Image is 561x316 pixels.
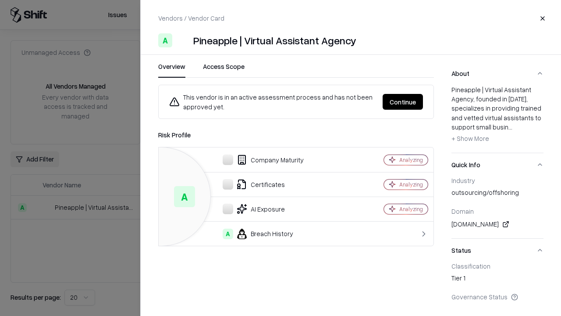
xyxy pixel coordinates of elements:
div: Classification [451,262,543,270]
div: Analyzing [399,181,423,188]
span: ... [508,123,512,131]
button: Access Scope [203,62,245,78]
div: [DOMAIN_NAME] [451,219,543,230]
button: Overview [158,62,185,78]
div: A [223,229,233,239]
div: A [174,186,195,207]
button: Continue [383,94,423,110]
p: Vendors / Vendor Card [158,14,224,23]
button: + Show More [451,132,489,146]
div: Risk Profile [158,129,434,140]
div: This vendor is in an active assessment process and has not been approved yet. [169,92,376,111]
div: Certificates [166,179,353,190]
button: Quick Info [451,153,543,176]
div: AI Exposure [166,204,353,214]
img: Pineapple | Virtual Assistant Agency [176,33,190,47]
div: outsourcing/offshoring [451,188,543,200]
div: A [158,33,172,47]
div: Domain [451,207,543,215]
button: About [451,62,543,85]
div: Pineapple | Virtual Assistant Agency, founded in [DATE], specializes in providing trained and vet... [451,85,543,146]
div: Governance Status [451,293,543,301]
div: Industry [451,176,543,184]
div: Analyzing [399,156,423,164]
div: Tier 1 [451,273,543,286]
div: Company Maturity [166,154,353,165]
span: + Show More [451,134,489,142]
div: Pineapple | Virtual Assistant Agency [193,33,356,47]
div: About [451,85,543,153]
div: Quick Info [451,176,543,238]
div: Breach History [166,229,353,239]
button: Status [451,239,543,262]
div: Analyzing [399,205,423,213]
